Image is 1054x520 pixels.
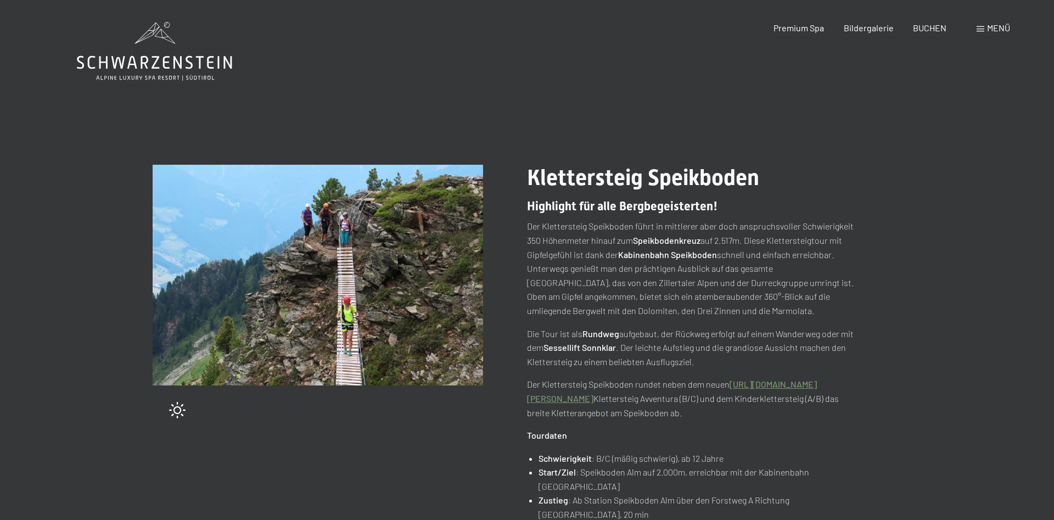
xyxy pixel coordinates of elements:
[153,165,484,385] img: Klettersteig Speikboden
[618,249,717,260] strong: Kabinenbahn Speikboden
[913,23,946,33] a: BUCHEN
[543,342,616,353] strong: Sessellift Sonnklar
[527,165,759,191] span: Klettersteig Speikboden
[539,495,568,505] strong: Zustieg
[539,453,592,463] strong: Schwierigkeit
[987,23,1010,33] span: Menü
[633,235,700,245] strong: Speikbodenkreuz
[844,23,894,33] a: Bildergalerie
[539,451,858,466] li: : B/C (mäßig schwierig), ab 12 Jahre
[527,377,858,420] p: Der Klettersteig Speikboden rundet neben dem neuen Klettersteig Avventura (B/C) und dem Kinderkle...
[539,467,576,477] strong: Start/Ziel
[527,327,858,369] p: Die Tour ist als aufgebaut, der Rückweg erfolgt auf einem Wanderweg oder mit dem . Der leichte Au...
[527,430,567,440] strong: Tourdaten
[527,379,817,404] a: [URL][DOMAIN_NAME][PERSON_NAME]
[527,219,858,317] p: Der Klettersteig Speikboden führt in mittlerer aber doch anspruchsvoller Schwierigkeit 350 Höhenm...
[539,465,858,493] li: : Speikboden Alm auf 2.000m, erreichbar mit der Kabinenbahn [GEOGRAPHIC_DATA]
[527,199,717,213] span: Highlight für alle Bergbegeisterten!
[582,328,619,339] strong: Rundweg
[773,23,824,33] a: Premium Spa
